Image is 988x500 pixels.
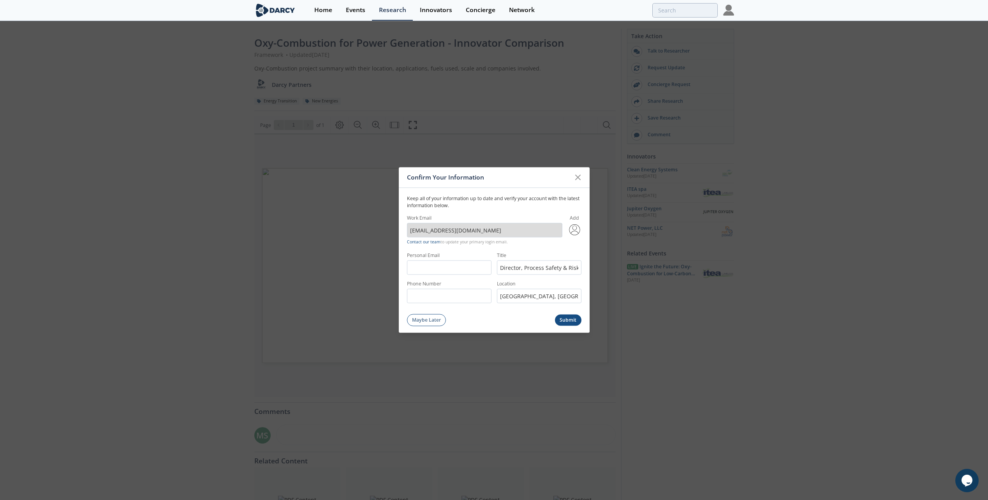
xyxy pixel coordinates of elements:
div: Concierge [466,7,495,13]
button: Submit [555,314,581,326]
label: Work Email [407,215,562,222]
a: Contact our team [407,239,440,244]
label: Personal Email [407,252,491,259]
label: Location [497,280,581,287]
label: Add [568,215,581,222]
div: Events [346,7,365,13]
div: Research [379,7,406,13]
img: Profile [723,5,734,16]
div: Confirm Your Information [407,170,571,185]
label: Phone Number [407,280,491,287]
div: Home [314,7,332,13]
p: Keep all of your information up to date and verify your account with the latest information below. [407,195,581,209]
input: Advanced Search [652,3,718,18]
input: Search [497,289,581,303]
img: profile-pic-default.svg [568,223,581,237]
p: to update your primary login email. [407,239,562,245]
iframe: chat widget [955,469,980,492]
div: Network [509,7,535,13]
label: Title [497,252,581,259]
button: Maybe Later [407,314,446,326]
img: logo-wide.svg [254,4,297,17]
div: Innovators [420,7,452,13]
